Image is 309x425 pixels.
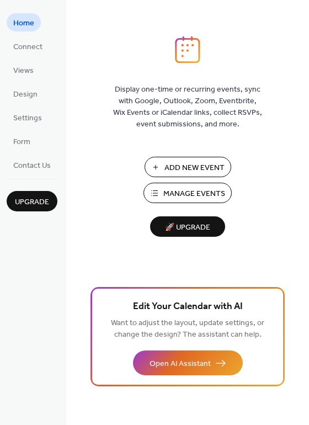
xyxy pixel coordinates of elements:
[13,89,38,100] span: Design
[145,157,231,177] button: Add New Event
[13,65,34,77] span: Views
[133,299,243,315] span: Edit Your Calendar with AI
[13,160,51,172] span: Contact Us
[7,61,40,79] a: Views
[13,136,30,148] span: Form
[133,350,243,375] button: Open AI Assistant
[157,220,219,235] span: 🚀 Upgrade
[111,316,264,342] span: Want to adjust the layout, update settings, or change the design? The assistant can help.
[150,358,211,370] span: Open AI Assistant
[143,183,232,203] button: Manage Events
[7,108,49,126] a: Settings
[7,132,37,150] a: Form
[164,162,225,174] span: Add New Event
[7,156,57,174] a: Contact Us
[7,84,44,103] a: Design
[13,41,42,53] span: Connect
[15,196,49,208] span: Upgrade
[13,113,42,124] span: Settings
[163,188,225,200] span: Manage Events
[150,216,225,237] button: 🚀 Upgrade
[7,13,41,31] a: Home
[13,18,34,29] span: Home
[7,191,57,211] button: Upgrade
[113,84,262,130] span: Display one-time or recurring events, sync with Google, Outlook, Zoom, Eventbrite, Wix Events or ...
[175,36,200,63] img: logo_icon.svg
[7,37,49,55] a: Connect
